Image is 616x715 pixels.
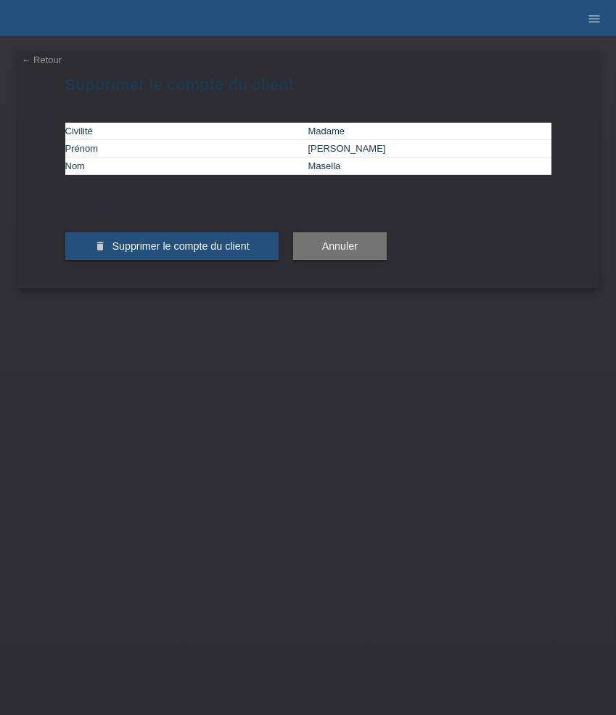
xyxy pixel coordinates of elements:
button: Annuler [293,232,387,260]
td: Prénom [65,140,308,158]
td: Madame [308,123,551,140]
td: Masella [308,158,551,175]
td: [PERSON_NAME] [308,140,551,158]
span: Supprimer le compte du client [112,240,249,252]
td: Civilité [65,123,308,140]
td: Nom [65,158,308,175]
a: menu [580,14,609,23]
span: Annuler [322,240,358,252]
i: delete [94,240,106,252]
button: delete Supprimer le compte du client [65,232,279,260]
i: menu [587,12,601,26]
a: ← Retour [22,54,62,65]
h1: Supprimer le compte du client [65,75,551,94]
